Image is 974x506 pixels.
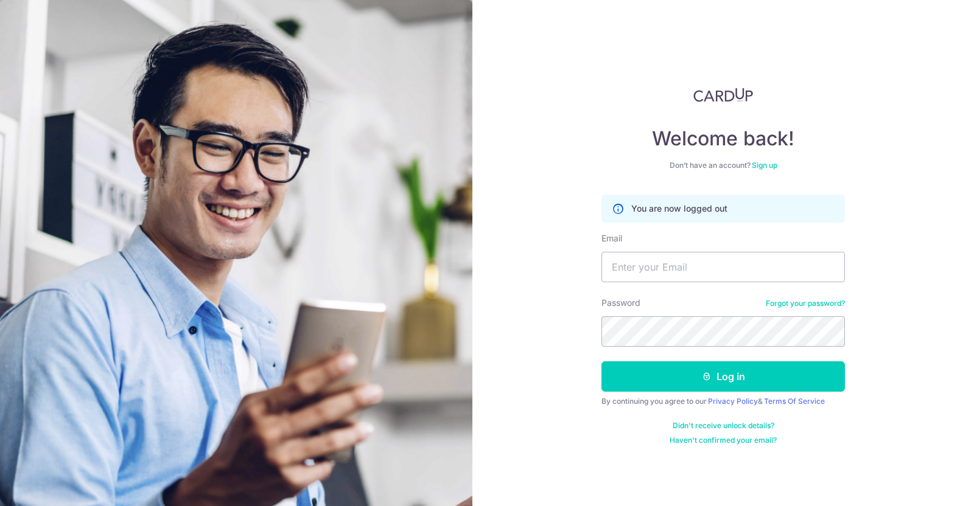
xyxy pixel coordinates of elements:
[631,203,727,215] p: You are now logged out
[766,299,845,308] a: Forgot your password?
[670,435,777,445] a: Haven't confirmed your email?
[601,232,622,244] label: Email
[601,126,845,151] h4: Welcome back!
[601,252,845,282] input: Enter your Email
[752,161,777,170] a: Sign up
[673,421,774,431] a: Didn't receive unlock details?
[601,297,640,309] label: Password
[693,88,753,102] img: CardUp Logo
[601,361,845,392] button: Log in
[601,161,845,170] div: Don’t have an account?
[708,397,758,406] a: Privacy Policy
[764,397,825,406] a: Terms Of Service
[601,397,845,406] div: By continuing you agree to our &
